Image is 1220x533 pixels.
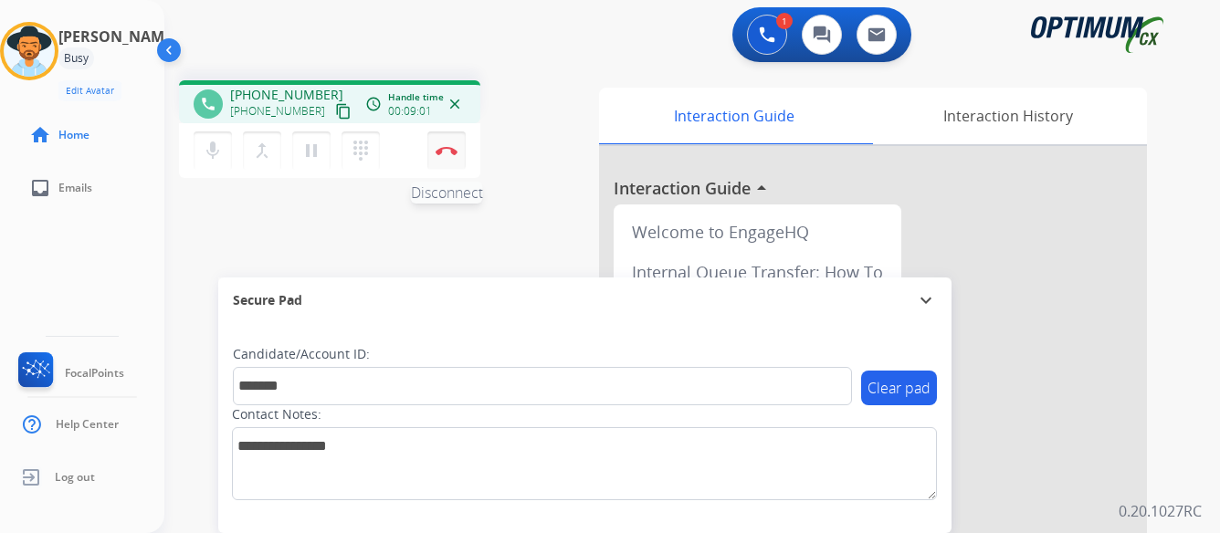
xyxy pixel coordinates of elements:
div: Interaction Guide [599,88,868,144]
button: Disconnect [427,131,466,170]
mat-icon: merge_type [251,140,273,162]
span: Log out [55,470,95,485]
p: 0.20.1027RC [1119,500,1202,522]
img: control [436,146,457,155]
span: Help Center [56,417,119,432]
div: Busy [58,47,94,69]
button: Edit Avatar [58,80,121,101]
label: Candidate/Account ID: [233,345,370,363]
mat-icon: pause [300,140,322,162]
span: Home [58,128,89,142]
mat-icon: expand_more [915,289,937,311]
button: Clear pad [861,371,937,405]
mat-icon: access_time [365,96,382,112]
span: 00:09:01 [388,104,432,119]
span: Disconnect [411,182,483,204]
mat-icon: content_copy [335,103,352,120]
div: Welcome to EngageHQ [621,212,894,252]
mat-icon: dialpad [350,140,372,162]
img: avatar [4,26,55,77]
mat-icon: inbox [29,177,51,199]
mat-icon: home [29,124,51,146]
a: FocalPoints [15,352,124,394]
span: [PHONE_NUMBER] [230,104,325,119]
div: Internal Queue Transfer: How To [621,252,894,292]
span: Handle time [388,90,444,104]
mat-icon: mic [202,140,224,162]
div: 1 [776,13,793,29]
span: FocalPoints [65,366,124,381]
label: Contact Notes: [232,405,321,423]
span: Emails [58,181,92,195]
mat-icon: close [447,96,463,112]
span: [PHONE_NUMBER] [230,86,343,104]
mat-icon: phone [200,96,216,112]
span: Secure Pad [233,291,302,309]
h3: [PERSON_NAME] [58,26,177,47]
div: Interaction History [868,88,1147,144]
